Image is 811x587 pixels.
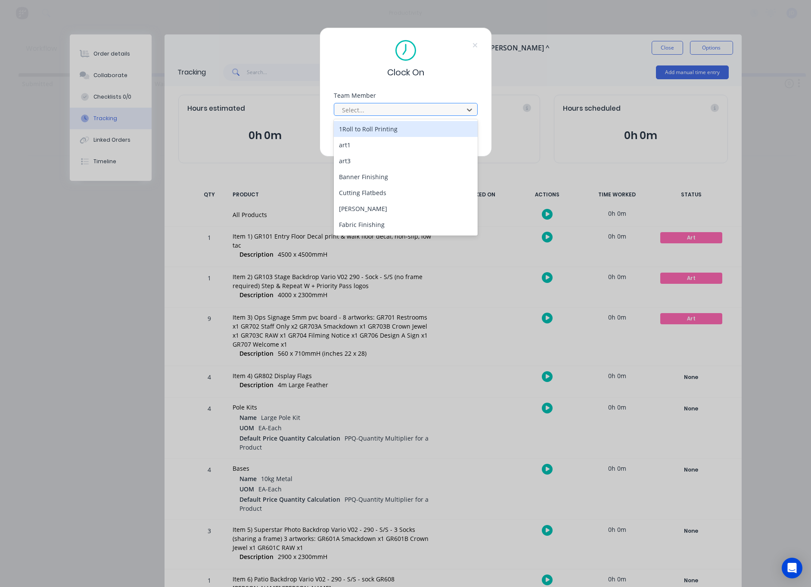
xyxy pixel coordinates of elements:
div: art1 [334,137,478,153]
div: Banner Finishing [334,169,478,185]
div: Open Intercom Messenger [782,558,802,578]
div: Fabrication [334,233,478,248]
span: Clock On [387,66,424,79]
div: [PERSON_NAME] [334,201,478,217]
div: Team Member [334,93,478,99]
div: 1Roll to Roll Printing [334,121,478,137]
div: Cutting Flatbeds [334,185,478,201]
div: art3 [334,153,478,169]
div: Fabric Finishing [334,217,478,233]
